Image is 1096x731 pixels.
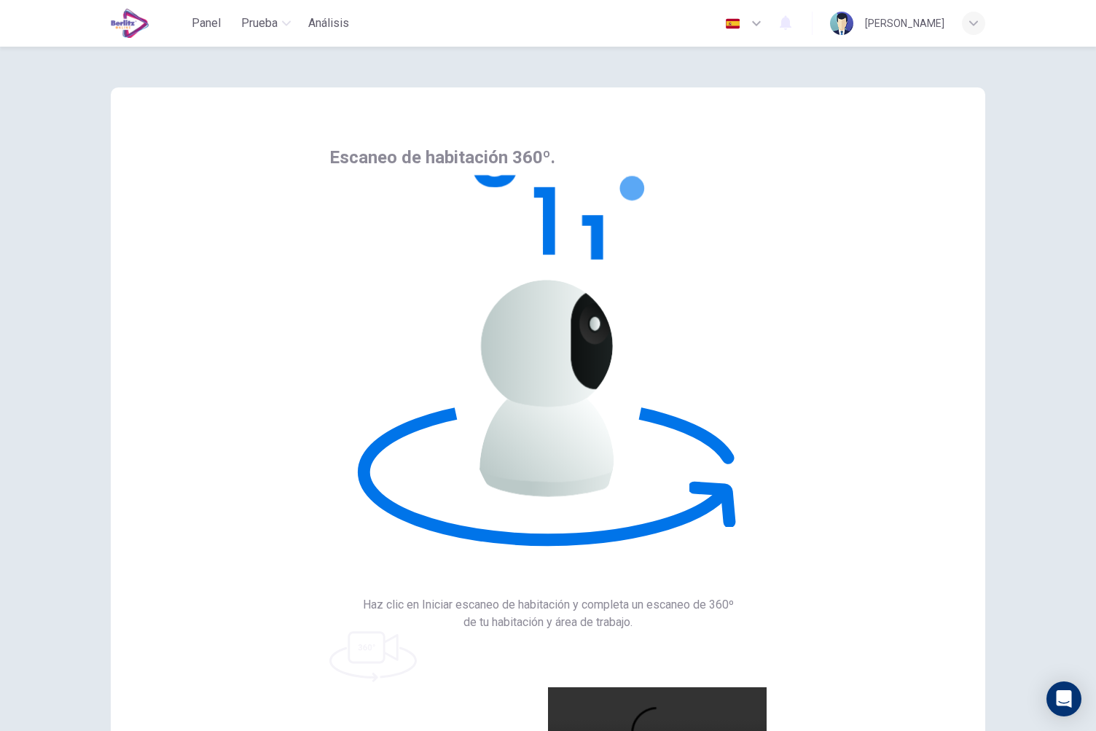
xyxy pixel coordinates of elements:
button: Prueba [235,10,297,36]
button: Panel [183,10,230,36]
span: Haz clic en Iniciar escaneo de habitación y completa un escaneo de 360º [329,596,767,614]
button: Análisis [302,10,355,36]
img: es [724,18,742,29]
span: de tu habitación y área de trabajo. [329,614,767,631]
span: Análisis [308,15,349,32]
span: Panel [192,15,221,32]
a: EduSynch logo [111,9,183,38]
img: Profile picture [830,12,853,35]
span: Prueba [241,15,278,32]
div: Open Intercom Messenger [1046,681,1081,716]
span: Escaneo de habitación 360º. [329,147,555,168]
img: EduSynch logo [111,9,149,38]
div: [PERSON_NAME] [865,15,944,32]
